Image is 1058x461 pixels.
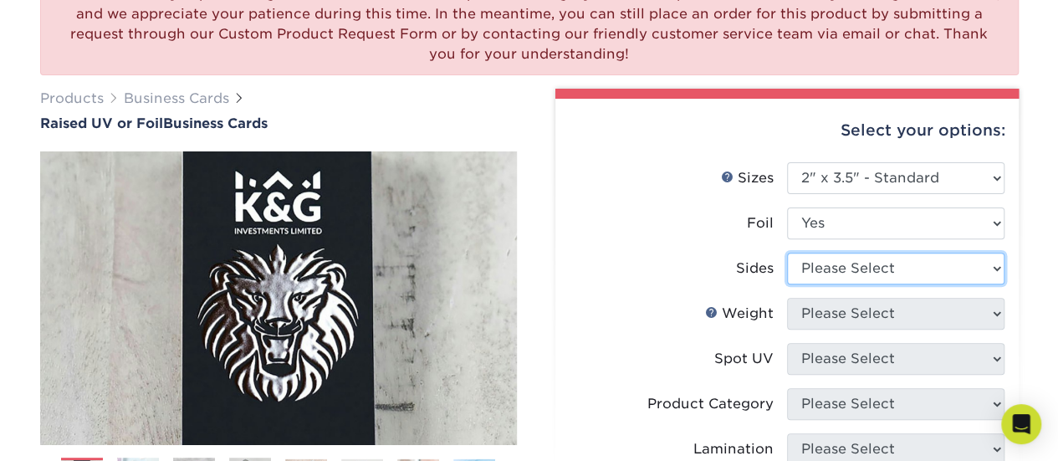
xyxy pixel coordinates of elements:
div: Sides [736,259,774,279]
div: Lamination [693,439,774,459]
a: Products [40,90,104,106]
div: Select your options: [569,99,1005,162]
span: Raised UV or Foil [40,115,163,131]
div: Product Category [647,394,774,414]
div: Spot UV [714,349,774,369]
div: Foil [747,213,774,233]
div: Weight [705,304,774,324]
div: Sizes [721,168,774,188]
a: Business Cards [124,90,229,106]
a: Raised UV or FoilBusiness Cards [40,115,517,131]
h1: Business Cards [40,115,517,131]
div: Open Intercom Messenger [1001,404,1041,444]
